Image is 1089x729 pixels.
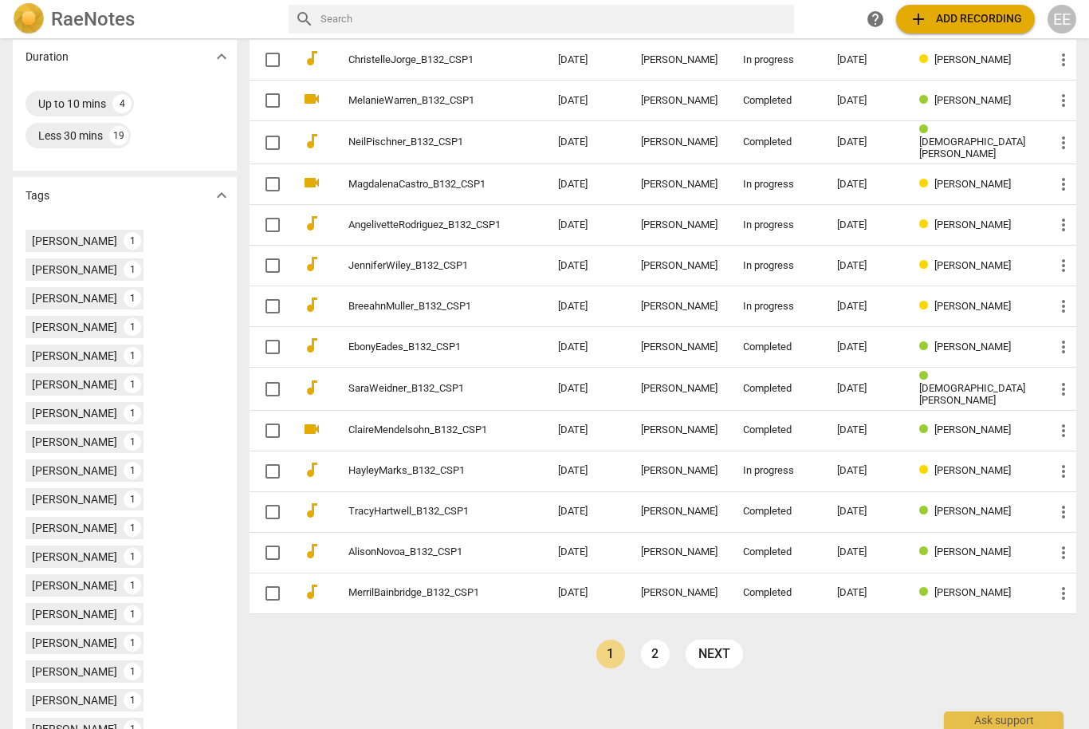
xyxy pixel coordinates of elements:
div: Completed [743,587,812,599]
a: Help [861,5,890,33]
span: [PERSON_NAME] [934,259,1011,271]
span: Review status: completed [919,124,934,136]
a: ClaireMendelsohn_B132_CSP1 [348,424,501,436]
span: Review status: in progress [919,300,934,312]
a: MagdalenaCastro_B132_CSP1 [348,179,501,191]
div: 1 [124,548,141,565]
span: [PERSON_NAME] [934,341,1011,353]
td: [DATE] [545,410,628,451]
div: 1 [124,232,141,250]
a: TracyHartwell_B132_CSP1 [348,506,501,518]
div: 1 [124,347,141,364]
div: [DATE] [837,424,894,436]
span: expand_more [212,186,231,205]
a: Page 2 [641,640,670,668]
span: more_vert [1054,543,1073,562]
span: more_vert [1054,256,1073,275]
span: audiotrack [302,295,321,314]
span: Review status: in progress [919,53,934,65]
span: videocam [302,420,321,439]
span: [PERSON_NAME] [934,300,1011,312]
span: Review status: in progress [919,178,934,190]
div: [DATE] [837,383,894,395]
td: [DATE] [545,532,628,573]
div: [PERSON_NAME] [32,577,117,593]
span: Review status: completed [919,546,934,558]
a: BreeahnMuller_B132_CSP1 [348,301,501,313]
span: [PERSON_NAME] [934,586,1011,598]
div: Completed [743,506,812,518]
div: 1 [124,462,141,479]
span: more_vert [1054,584,1073,603]
div: Completed [743,546,812,558]
div: Completed [743,424,812,436]
td: [DATE] [545,164,628,205]
div: [PERSON_NAME] [32,319,117,335]
span: [PERSON_NAME] [934,424,1011,435]
div: [DATE] [837,506,894,518]
span: more_vert [1054,50,1073,69]
span: more_vert [1054,215,1073,234]
span: audiotrack [302,460,321,479]
div: In progress [743,54,812,66]
div: [PERSON_NAME] [32,262,117,278]
div: [PERSON_NAME] [641,546,717,558]
a: HayleyMarks_B132_CSP1 [348,465,501,477]
div: [PERSON_NAME] [32,290,117,306]
div: Completed [743,95,812,107]
div: [PERSON_NAME] [641,54,717,66]
span: [PERSON_NAME] [934,94,1011,106]
td: [DATE] [545,286,628,327]
div: [PERSON_NAME] [641,260,717,272]
div: [DATE] [837,301,894,313]
div: [PERSON_NAME] [32,348,117,364]
input: Search [320,6,788,32]
span: audiotrack [302,501,321,520]
a: SaraWeidner_B132_CSP1 [348,383,501,395]
div: Ask support [944,711,1063,729]
div: 1 [124,433,141,451]
h2: RaeNotes [51,8,135,30]
span: Review status: in progress [919,259,934,271]
span: help [866,10,885,29]
div: [PERSON_NAME] [641,179,717,191]
button: Show more [210,45,234,69]
span: [DEMOGRAPHIC_DATA][PERSON_NAME] [919,136,1025,160]
span: audiotrack [302,582,321,601]
td: [DATE] [545,451,628,491]
span: add [909,10,928,29]
a: Page 1 is your current page [596,640,625,668]
div: Completed [743,341,812,353]
div: [DATE] [837,54,894,66]
span: [DEMOGRAPHIC_DATA][PERSON_NAME] [919,382,1025,406]
span: [PERSON_NAME] [934,53,1011,65]
td: [DATE] [545,327,628,368]
span: audiotrack [302,132,321,151]
div: In progress [743,260,812,272]
div: Up to 10 mins [38,96,106,112]
span: Review status: in progress [919,219,934,231]
div: [PERSON_NAME] [32,491,117,507]
button: EE [1048,5,1076,33]
div: In progress [743,301,812,313]
span: Add recording [909,10,1022,29]
div: 1 [124,577,141,594]
td: [DATE] [545,573,628,613]
button: Upload [896,5,1035,33]
div: 4 [112,94,132,113]
div: [PERSON_NAME] [641,341,717,353]
a: AngelivetteRodriguez_B132_CSP1 [348,219,501,231]
div: 1 [124,519,141,537]
div: [PERSON_NAME] [641,301,717,313]
span: Review status: completed [919,370,934,382]
span: Review status: completed [919,424,934,435]
a: ChristelleJorge_B132_CSP1 [348,54,501,66]
img: Logo [13,3,45,35]
div: 1 [124,404,141,422]
div: 1 [124,318,141,336]
div: [DATE] [837,260,894,272]
span: more_vert [1054,297,1073,316]
div: [DATE] [837,219,894,231]
span: more_vert [1054,421,1073,440]
td: [DATE] [545,205,628,246]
